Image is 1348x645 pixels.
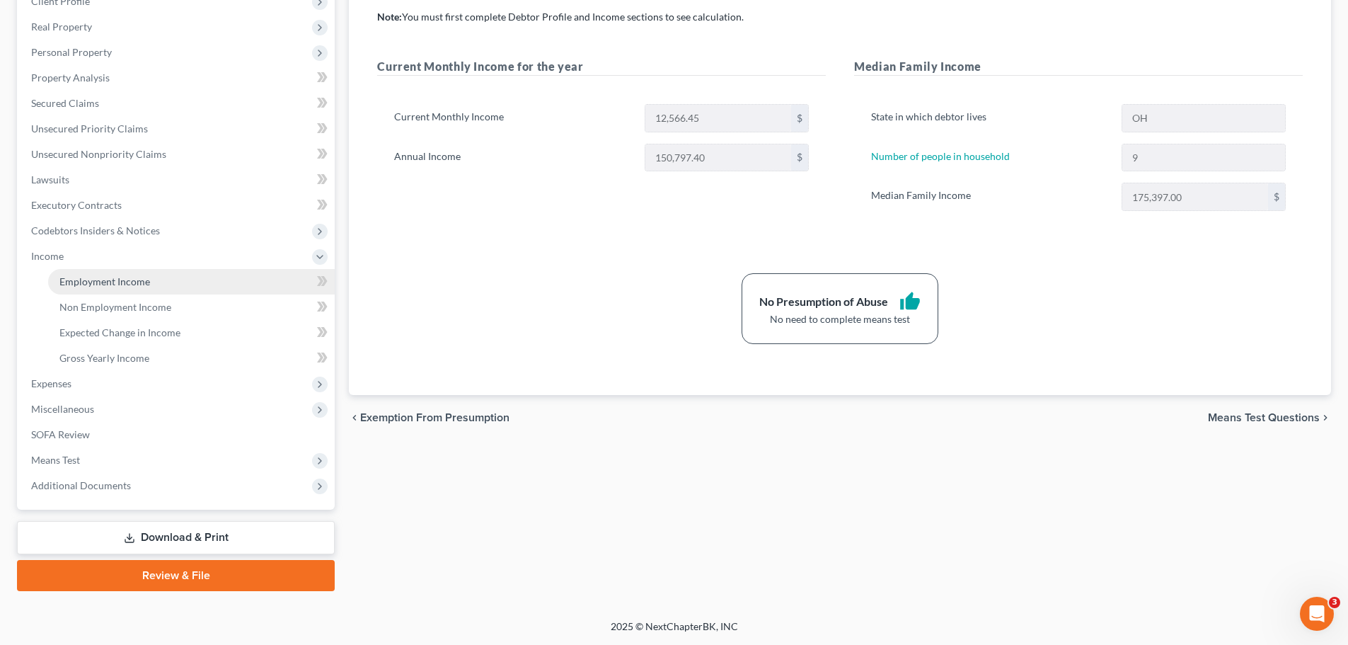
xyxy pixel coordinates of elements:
[791,144,808,171] div: $
[1122,183,1268,210] input: 0.00
[48,295,335,320] a: Non Employment Income
[31,377,71,389] span: Expenses
[31,454,80,466] span: Means Test
[377,11,402,23] strong: Note:
[59,301,171,313] span: Non Employment Income
[1122,105,1285,132] input: State
[271,620,1078,645] div: 2025 © NextChapterBK, INC
[1300,597,1334,631] iframe: Intercom live chat
[1320,412,1331,423] i: chevron_right
[17,560,335,591] a: Review & File
[31,428,90,440] span: SOFA Review
[899,291,921,312] i: thumb_up
[31,224,160,236] span: Codebtors Insiders & Notices
[791,105,808,132] div: $
[31,199,122,211] span: Executory Contracts
[48,320,335,346] a: Expected Change in Income
[1208,412,1320,423] span: Means Test Questions
[645,105,791,132] input: 0.00
[1268,183,1285,210] div: $
[31,46,112,58] span: Personal Property
[31,21,92,33] span: Real Property
[387,104,637,132] label: Current Monthly Income
[20,193,335,218] a: Executory Contracts
[20,65,335,91] a: Property Analysis
[59,326,180,338] span: Expected Change in Income
[31,403,94,415] span: Miscellaneous
[377,58,826,76] h5: Current Monthly Income for the year
[31,173,69,185] span: Lawsuits
[349,412,360,423] i: chevron_left
[48,346,335,371] a: Gross Yearly Income
[31,72,110,84] span: Property Analysis
[871,150,1010,162] a: Number of people in household
[360,412,509,423] span: Exemption from Presumption
[759,312,921,326] div: No need to complete means test
[854,58,1303,76] h5: Median Family Income
[20,116,335,142] a: Unsecured Priority Claims
[20,142,335,167] a: Unsecured Nonpriority Claims
[377,10,1303,24] p: You must first complete Debtor Profile and Income sections to see calculation.
[759,294,888,310] div: No Presumption of Abuse
[31,479,131,491] span: Additional Documents
[349,412,509,423] button: chevron_left Exemption from Presumption
[31,148,166,160] span: Unsecured Nonpriority Claims
[48,269,335,295] a: Employment Income
[31,122,148,135] span: Unsecured Priority Claims
[864,183,1114,211] label: Median Family Income
[1122,144,1285,171] input: --
[59,352,149,364] span: Gross Yearly Income
[387,144,637,172] label: Annual Income
[20,91,335,116] a: Secured Claims
[17,521,335,554] a: Download & Print
[20,167,335,193] a: Lawsuits
[1329,597,1340,608] span: 3
[31,250,64,262] span: Income
[20,422,335,447] a: SOFA Review
[864,104,1114,132] label: State in which debtor lives
[1208,412,1331,423] button: Means Test Questions chevron_right
[31,97,99,109] span: Secured Claims
[645,144,791,171] input: 0.00
[59,275,150,287] span: Employment Income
